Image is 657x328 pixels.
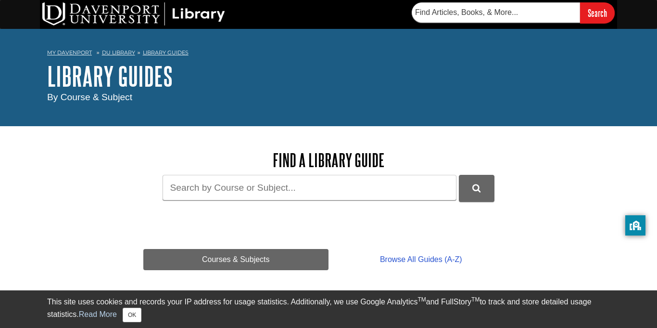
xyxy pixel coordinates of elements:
[123,308,141,322] button: Close
[47,91,610,105] div: By Course & Subject
[143,249,328,270] a: Courses & Subjects
[328,249,514,270] a: Browse All Guides (A-Z)
[42,2,225,26] img: DU Library
[143,49,189,56] a: Library Guides
[163,175,456,200] input: Search by Course or Subject...
[417,296,426,303] sup: TM
[143,150,514,170] h2: Find a Library Guide
[472,184,480,193] i: Search Library Guides
[79,310,117,318] a: Read More
[412,2,580,23] input: Find Articles, Books, & More...
[47,46,610,62] nav: breadcrumb
[47,62,610,91] h1: Library Guides
[625,215,645,236] button: privacy banner
[412,2,615,23] form: Searches DU Library's articles, books, and more
[102,49,135,56] a: DU Library
[47,296,610,322] div: This site uses cookies and records your IP address for usage statistics. Additionally, we use Goo...
[580,2,615,23] input: Search
[471,296,480,303] sup: TM
[47,49,92,57] a: My Davenport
